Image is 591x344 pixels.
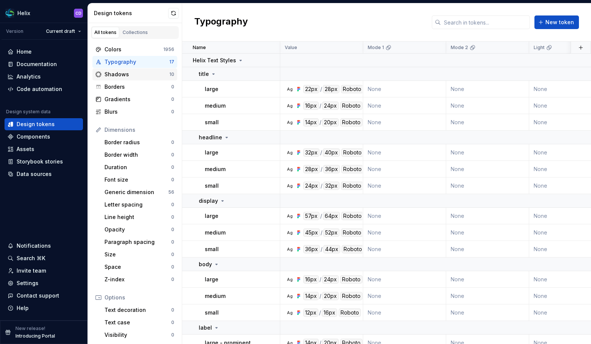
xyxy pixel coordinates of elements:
[104,238,171,246] div: Paragraph spacing
[169,71,174,77] div: 10
[287,103,293,109] div: Ag
[17,120,55,128] div: Design tokens
[205,212,218,220] p: large
[446,97,529,114] td: None
[5,240,83,252] button: Notifications
[205,292,226,300] p: medium
[17,170,52,178] div: Data sources
[15,325,45,332] p: New release!
[341,212,364,220] div: Roboto
[17,292,59,299] div: Contact support
[303,148,319,157] div: 32px
[320,85,322,93] div: /
[101,161,177,173] a: Duration0
[123,29,148,35] div: Collections
[205,309,219,316] p: small
[534,45,545,51] p: Light
[101,186,177,198] a: Generic dimension56
[321,228,322,237] div: /
[320,148,322,157] div: /
[441,15,530,29] input: Search in tokens...
[101,174,177,186] a: Font size0
[17,85,62,93] div: Code automation
[43,26,84,37] button: Current draft
[363,304,446,321] td: None
[319,292,321,300] div: /
[17,73,41,80] div: Analytics
[104,58,169,66] div: Typography
[323,182,339,190] div: 32px
[193,57,236,64] p: Helix Text Styles
[303,212,319,220] div: 57px
[171,239,174,245] div: 0
[101,199,177,211] a: Letter spacing0
[341,182,363,190] div: Roboto
[5,156,83,168] a: Storybook stories
[303,275,319,284] div: 16px
[205,182,219,190] p: small
[104,151,171,159] div: Border width
[101,136,177,148] a: Border radius0
[75,10,81,16] div: CD
[171,307,174,313] div: 0
[287,150,293,156] div: Ag
[6,109,51,115] div: Design system data
[341,165,364,173] div: Roboto
[323,148,340,157] div: 40px
[287,310,293,316] div: Ag
[205,149,218,156] p: large
[322,292,339,300] div: 20px
[171,164,174,170] div: 0
[171,96,174,102] div: 0
[104,201,171,208] div: Letter spacing
[193,45,206,51] p: Name
[446,241,529,258] td: None
[363,81,446,97] td: None
[5,118,83,130] a: Design tokens
[5,290,83,302] button: Contact support
[320,212,322,220] div: /
[205,165,226,173] p: medium
[101,224,177,236] a: Opacity0
[5,302,83,314] button: Help
[321,245,322,253] div: /
[104,226,171,233] div: Opacity
[323,245,340,253] div: 44px
[104,139,171,146] div: Border radius
[446,161,529,177] td: None
[168,189,174,195] div: 56
[446,224,529,241] td: None
[104,251,171,258] div: Size
[92,106,177,118] a: Blurs0
[5,277,83,289] a: Settings
[104,46,163,53] div: Colors
[17,304,29,312] div: Help
[171,251,174,258] div: 0
[323,228,339,237] div: 52px
[163,46,174,52] div: 1956
[303,228,320,237] div: 45px
[171,177,174,183] div: 0
[287,246,293,252] div: Ag
[101,211,177,223] a: Line height0
[363,208,446,224] td: None
[171,276,174,282] div: 0
[101,261,177,273] a: Space0
[205,119,219,126] p: small
[303,309,318,317] div: 12px
[323,212,340,220] div: 64px
[171,202,174,208] div: 0
[101,329,177,341] a: Visibility0
[446,144,529,161] td: None
[363,97,446,114] td: None
[340,118,362,126] div: Roboto
[171,139,174,145] div: 0
[5,46,83,58] a: Home
[171,84,174,90] div: 0
[341,85,363,93] div: Roboto
[94,9,168,17] div: Design tokens
[341,228,363,237] div: Roboto
[339,309,361,317] div: Roboto
[17,279,38,287] div: Settings
[2,5,86,21] button: HelixCD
